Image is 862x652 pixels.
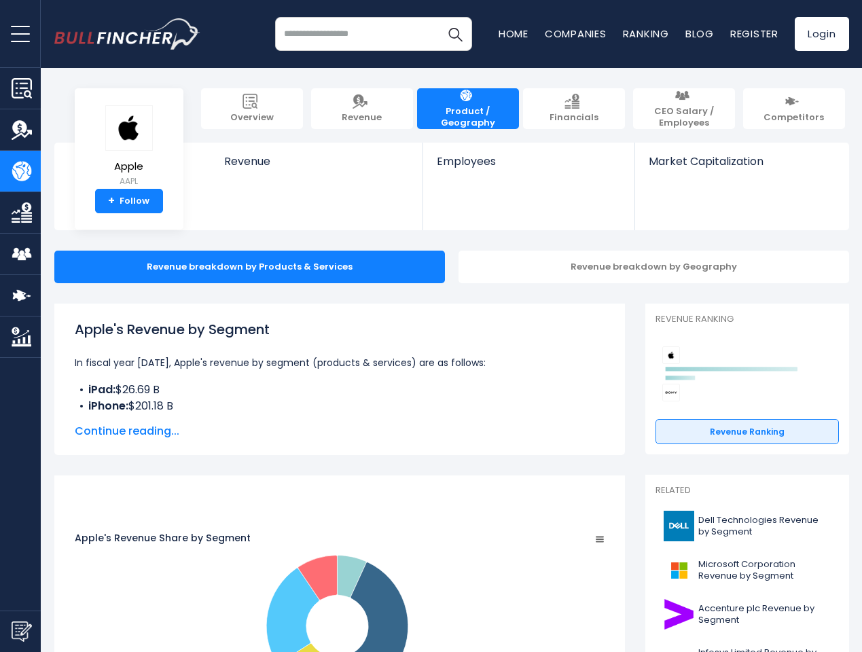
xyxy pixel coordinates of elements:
a: CEO Salary / Employees [633,88,735,129]
a: Go to homepage [54,18,200,50]
a: Product / Geography [417,88,519,129]
span: Apple [105,161,153,173]
tspan: 9.46 % [312,571,331,577]
a: Overview [201,88,303,129]
tspan: 24.59 % [272,613,294,619]
span: Competitors [764,112,824,124]
a: Revenue Ranking [656,419,839,445]
b: iPhone: [88,398,128,414]
a: Blog [685,26,714,41]
li: $26.69 B [75,382,605,398]
a: Companies [545,26,607,41]
img: Apple competitors logo [662,346,680,364]
tspan: 6.83 % [341,570,359,576]
img: DELL logo [664,511,694,541]
span: Revenue [224,155,410,168]
p: Revenue Ranking [656,314,839,325]
a: Revenue [311,88,413,129]
a: +Follow [95,189,163,213]
span: Continue reading... [75,423,605,439]
a: Accenture plc Revenue by Segment [656,596,839,633]
p: Related [656,485,839,496]
span: Accenture plc Revenue by Segment [698,603,831,626]
b: iPad: [88,382,115,397]
div: Revenue breakdown by Geography [459,251,849,283]
a: Register [730,26,778,41]
a: Market Capitalization [635,143,847,191]
span: Product / Geography [424,106,512,129]
a: Revenue [211,143,423,191]
button: Search [438,17,472,51]
a: Ranking [623,26,669,41]
img: ACN logo [664,599,694,630]
span: Market Capitalization [649,155,833,168]
small: AAPL [105,175,153,187]
li: $201.18 B [75,398,605,414]
span: Employees [437,155,621,168]
a: Login [795,17,849,51]
h1: Apple's Revenue by Segment [75,319,605,340]
tspan: Apple's Revenue Share by Segment [75,531,251,545]
a: Financials [523,88,625,129]
span: CEO Salary / Employees [640,106,728,129]
span: Financials [550,112,598,124]
a: Microsoft Corporation Revenue by Segment [656,551,839,589]
a: Competitors [743,88,845,129]
img: Sony Group Corporation competitors logo [662,384,680,401]
span: Dell Technologies Revenue by Segment [698,515,831,538]
a: Employees [423,143,634,191]
a: Dell Technologies Revenue by Segment [656,507,839,545]
span: Overview [230,112,274,124]
span: Microsoft Corporation Revenue by Segment [698,559,831,582]
p: In fiscal year [DATE], Apple's revenue by segment (products & services) are as follows: [75,355,605,371]
div: Revenue breakdown by Products & Services [54,251,445,283]
img: MSFT logo [664,555,694,585]
strong: + [108,195,115,207]
a: Apple AAPL [105,105,154,189]
span: Revenue [342,112,382,124]
img: bullfincher logo [54,18,200,50]
a: Home [499,26,528,41]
